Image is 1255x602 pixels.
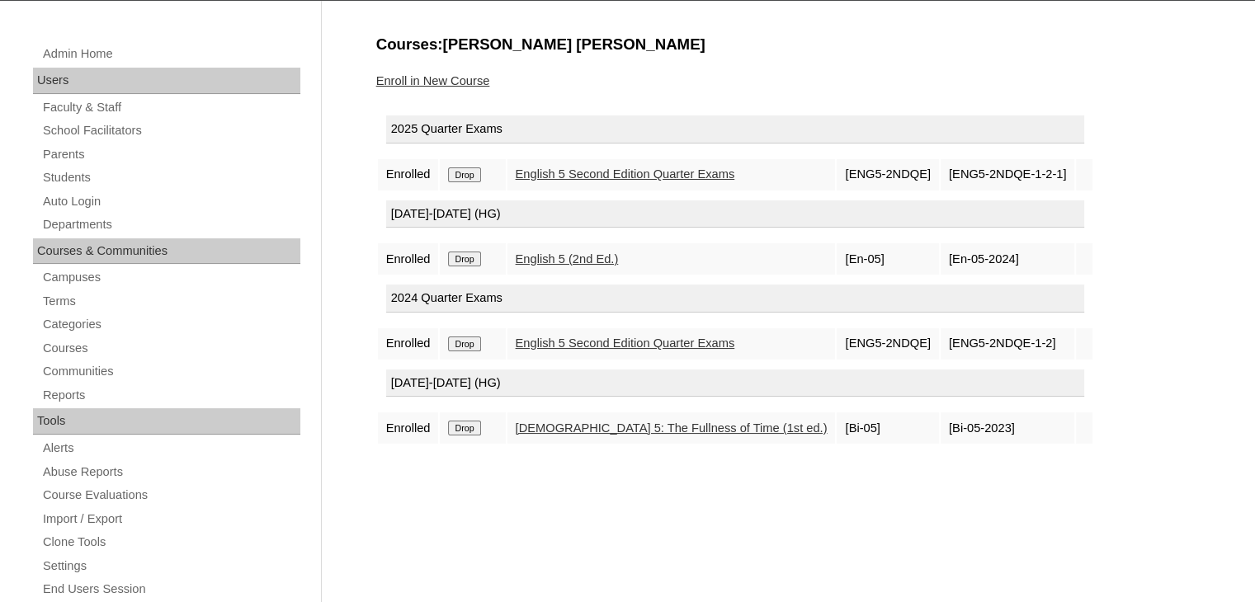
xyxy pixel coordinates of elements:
[448,421,480,435] input: Drop
[448,336,480,351] input: Drop
[33,238,300,265] div: Courses & Communities
[41,291,300,312] a: Terms
[41,167,300,188] a: Students
[386,285,1085,313] div: 2024 Quarter Exams
[41,438,300,459] a: Alerts
[837,412,938,444] td: [Bi-05]
[41,144,300,165] a: Parents
[41,214,300,235] a: Departments
[941,328,1075,360] td: [ENG5-2NDQE-1-2]
[41,485,300,506] a: Course Evaluations
[41,556,300,576] a: Settings
[41,579,300,600] a: End Users Session
[837,159,938,190] td: [ENG5-2NDQE]
[376,74,490,87] a: Enroll in New Course
[941,243,1075,275] td: [En-05-2024]
[378,159,439,190] td: Enrolled
[516,421,828,435] a: [DEMOGRAPHIC_DATA] 5: The Fullness of Time (1st ed.)
[33,408,300,435] div: Tools
[41,97,300,118] a: Faculty & Staff
[376,34,1193,55] h3: Courses:[PERSON_NAME] [PERSON_NAME]
[41,532,300,553] a: Clone Tools
[448,167,480,182] input: Drop
[41,267,300,288] a: Campuses
[941,412,1075,444] td: [Bi-05-2023]
[41,361,300,382] a: Communities
[386,200,1085,228] div: [DATE]-[DATE] (HG)
[516,252,619,266] a: English 5 (2nd Ed.)
[41,44,300,64] a: Admin Home
[378,328,439,360] td: Enrolled
[941,159,1075,190] td: [ENG5-2NDQE-1-2-1]
[386,369,1085,397] div: [DATE]-[DATE] (HG)
[41,191,300,212] a: Auto Login
[378,243,439,275] td: Enrolled
[41,509,300,529] a: Import / Export
[516,336,735,350] a: English 5 Second Edition Quarter Exams
[41,462,300,482] a: Abuse Reports
[837,243,938,275] td: [En-05]
[516,167,735,181] a: English 5 Second Edition Quarter Exams
[837,328,938,360] td: [ENG5-2NDQE]
[378,412,439,444] td: Enrolled
[41,338,300,359] a: Courses
[448,252,480,266] input: Drop
[41,120,300,141] a: School Facilitators
[386,115,1085,143] div: 2025 Quarter Exams
[41,385,300,406] a: Reports
[33,68,300,94] div: Users
[41,314,300,335] a: Categories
